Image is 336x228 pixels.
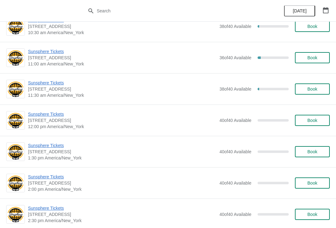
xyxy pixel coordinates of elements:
button: Book [295,83,330,95]
span: 11:30 am America/New_York [28,92,216,98]
span: Sunsphere Tickets [28,80,216,86]
span: [STREET_ADDRESS] [28,180,216,186]
span: 36 of 40 Available [219,55,251,60]
img: Sunsphere Tickets | 810 Clinch Avenue, Knoxville, TN, USA | 2:00 pm America/New_York [7,175,25,192]
span: Sunsphere Tickets [28,205,216,211]
span: Book [307,118,317,123]
span: 2:00 pm America/New_York [28,186,216,192]
img: Sunsphere Tickets | 810 Clinch Avenue, Knoxville, TN, USA | 10:30 am America/New_York [7,18,25,35]
span: [STREET_ADDRESS] [28,86,216,92]
span: 40 of 40 Available [219,212,251,217]
span: [STREET_ADDRESS] [28,149,216,155]
img: Sunsphere Tickets | 810 Clinch Avenue, Knoxville, TN, USA | 1:30 pm America/New_York [7,143,25,160]
button: [DATE] [284,5,315,16]
span: 38 of 40 Available [219,87,251,92]
button: Book [295,21,330,32]
span: Sunsphere Tickets [28,174,216,180]
input: Search [96,5,252,16]
span: 40 of 40 Available [219,118,251,123]
button: Book [295,146,330,157]
button: Book [295,209,330,220]
span: 38 of 40 Available [219,24,251,29]
span: 40 of 40 Available [219,181,251,186]
span: Book [307,149,317,154]
img: Sunsphere Tickets | 810 Clinch Avenue, Knoxville, TN, USA | 12:00 pm America/New_York [7,112,25,129]
span: 11:00 am America/New_York [28,61,216,67]
span: Book [307,87,317,92]
span: [DATE] [293,8,306,13]
span: [STREET_ADDRESS] [28,23,216,29]
span: [STREET_ADDRESS] [28,117,216,123]
span: 2:30 pm America/New_York [28,217,216,224]
span: Sunsphere Tickets [28,111,216,117]
span: 40 of 40 Available [219,149,251,154]
img: Sunsphere Tickets | 810 Clinch Avenue, Knoxville, TN, USA | 11:30 am America/New_York [7,81,25,98]
span: Book [307,212,317,217]
span: 10:30 am America/New_York [28,29,216,36]
span: Sunsphere Tickets [28,142,216,149]
span: Book [307,55,317,60]
span: [STREET_ADDRESS] [28,55,216,61]
span: Book [307,24,317,29]
button: Book [295,115,330,126]
span: Book [307,181,317,186]
button: Book [295,52,330,63]
span: 1:30 pm America/New_York [28,155,216,161]
button: Book [295,177,330,189]
img: Sunsphere Tickets | 810 Clinch Avenue, Knoxville, TN, USA | 11:00 am America/New_York [7,49,25,66]
span: [STREET_ADDRESS] [28,211,216,217]
img: Sunsphere Tickets | 810 Clinch Avenue, Knoxville, TN, USA | 2:30 pm America/New_York [7,206,25,223]
span: Sunsphere Tickets [28,48,216,55]
span: 12:00 pm America/New_York [28,123,216,130]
